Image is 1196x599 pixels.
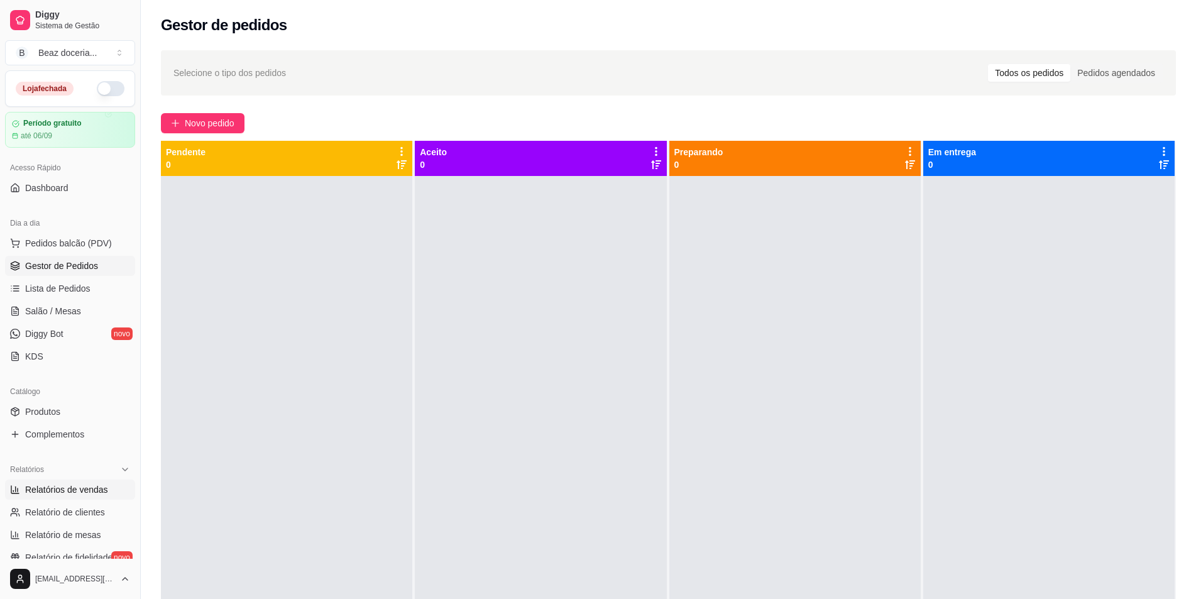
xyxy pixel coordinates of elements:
span: Relatórios [10,464,44,475]
span: Relatórios de vendas [25,483,108,496]
a: Relatório de mesas [5,525,135,545]
span: plus [171,119,180,128]
p: Preparando [674,146,723,158]
span: Salão / Mesas [25,305,81,317]
span: Lista de Pedidos [25,282,91,295]
span: KDS [25,350,43,363]
p: 0 [166,158,206,171]
a: DiggySistema de Gestão [5,5,135,35]
p: 0 [674,158,723,171]
span: Gestor de Pedidos [25,260,98,272]
span: Produtos [25,405,60,418]
a: Salão / Mesas [5,301,135,321]
p: Aceito [420,146,447,158]
p: 0 [928,158,976,171]
span: Selecione o tipo dos pedidos [173,66,286,80]
a: Dashboard [5,178,135,198]
div: Beaz doceria ... [38,47,97,59]
button: Select a team [5,40,135,65]
span: Complementos [25,428,84,441]
div: Loja fechada [16,82,74,96]
a: Produtos [5,402,135,422]
p: Em entrega [928,146,976,158]
a: Lista de Pedidos [5,278,135,299]
span: [EMAIL_ADDRESS][DOMAIN_NAME] [35,574,115,584]
span: Diggy Bot [25,327,63,340]
a: Período gratuitoaté 06/09 [5,112,135,148]
div: Catálogo [5,382,135,402]
span: Relatório de clientes [25,506,105,519]
button: Pedidos balcão (PDV) [5,233,135,253]
div: Dia a dia [5,213,135,233]
a: Relatório de clientes [5,502,135,522]
a: Relatórios de vendas [5,480,135,500]
span: Diggy [35,9,130,21]
span: B [16,47,28,59]
button: Alterar Status [97,81,124,96]
button: [EMAIL_ADDRESS][DOMAIN_NAME] [5,564,135,594]
a: Complementos [5,424,135,444]
div: Todos os pedidos [988,64,1070,82]
button: Novo pedido [161,113,244,133]
span: Relatório de fidelidade [25,551,112,564]
h2: Gestor de pedidos [161,15,287,35]
div: Acesso Rápido [5,158,135,178]
article: Período gratuito [23,119,82,128]
span: Relatório de mesas [25,529,101,541]
span: Dashboard [25,182,69,194]
a: KDS [5,346,135,366]
div: Pedidos agendados [1070,64,1162,82]
span: Novo pedido [185,116,234,130]
a: Relatório de fidelidadenovo [5,547,135,568]
span: Pedidos balcão (PDV) [25,237,112,250]
p: 0 [420,158,447,171]
article: até 06/09 [21,131,52,141]
p: Pendente [166,146,206,158]
a: Gestor de Pedidos [5,256,135,276]
span: Sistema de Gestão [35,21,130,31]
a: Diggy Botnovo [5,324,135,344]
